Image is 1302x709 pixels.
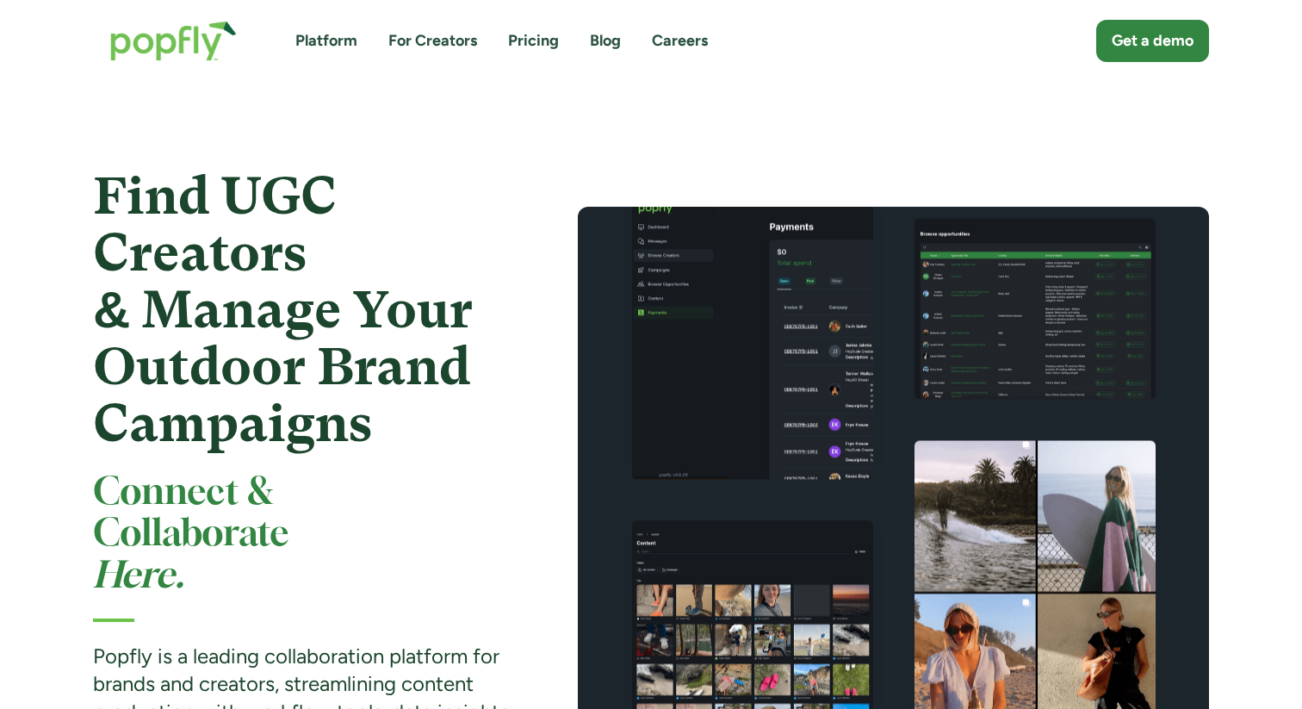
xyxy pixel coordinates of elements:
[388,30,477,52] a: For Creators
[508,30,559,52] a: Pricing
[1112,30,1193,52] div: Get a demo
[93,166,473,453] strong: Find UGC Creators & Manage Your Outdoor Brand Campaigns
[93,559,184,594] em: Here.
[93,3,254,78] a: home
[93,473,516,598] h2: Connect & Collaborate
[652,30,708,52] a: Careers
[1096,20,1209,62] a: Get a demo
[590,30,621,52] a: Blog
[295,30,357,52] a: Platform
